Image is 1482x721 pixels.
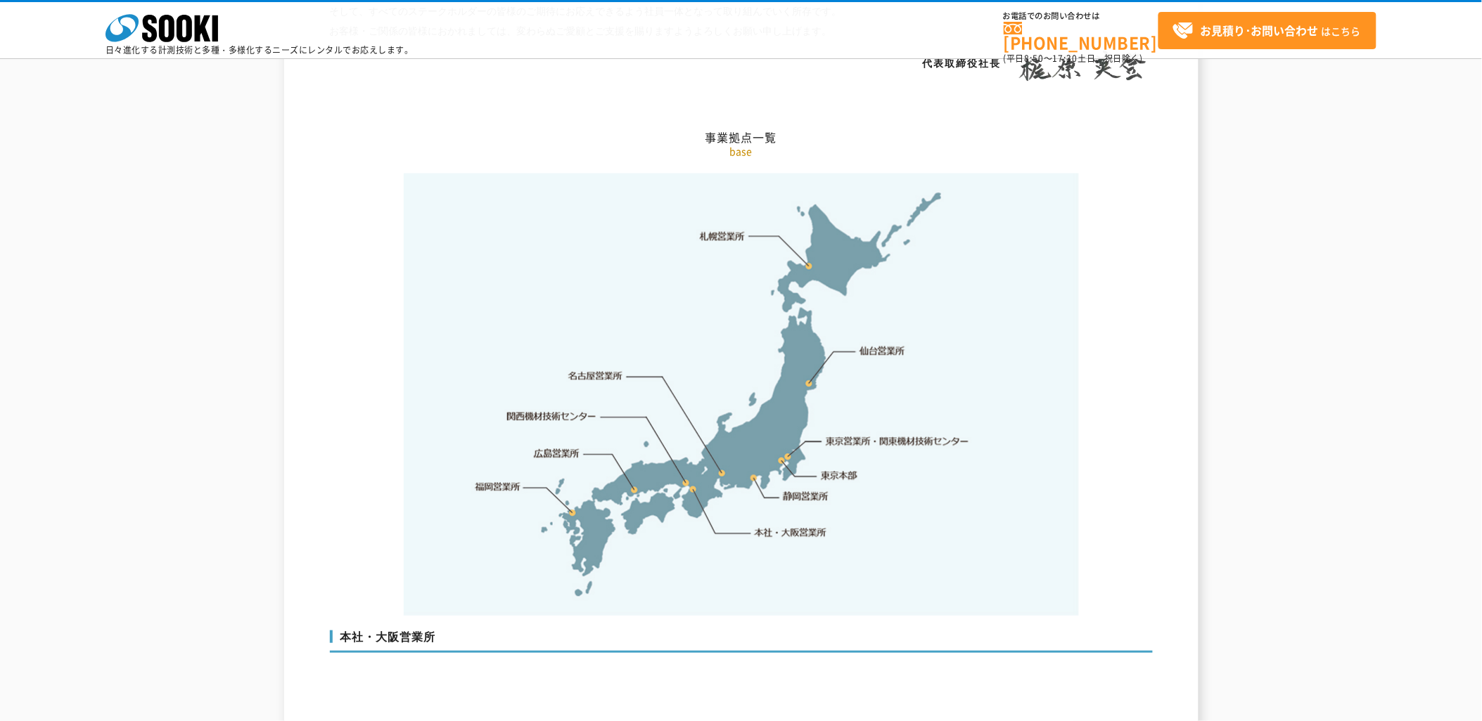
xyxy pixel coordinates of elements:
a: [PHONE_NUMBER] [1004,22,1158,51]
img: 事業拠点一覧 [404,174,1079,616]
a: 静岡営業所 [783,490,829,504]
a: 広島営業所 [535,446,580,460]
h3: 本社・大阪営業所 [330,630,1153,653]
span: はこちら [1173,20,1361,41]
strong: お見積り･お問い合わせ [1201,22,1319,39]
p: base [330,145,1153,160]
img: 梶原 英登 [1012,51,1153,82]
a: 名古屋営業所 [568,370,623,384]
a: 本社・大阪営業所 [753,526,827,540]
span: 8:50 [1025,52,1045,65]
a: 札幌営業所 [700,229,746,243]
p: 日々進化する計測技術と多種・多様化するニーズにレンタルでお応えします。 [106,46,414,54]
span: 17:30 [1053,52,1078,65]
a: 東京営業所・関東機材技術センター [826,434,971,448]
a: 関西機材技術センター [507,410,596,424]
span: お電話でのお問い合わせは [1004,12,1158,20]
a: 仙台営業所 [860,344,905,358]
a: 福岡営業所 [475,480,520,494]
a: お見積り･お問い合わせはこちら [1158,12,1376,49]
span: (平日 ～ 土日、祝日除く) [1004,52,1143,65]
a: 東京本部 [822,469,858,483]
